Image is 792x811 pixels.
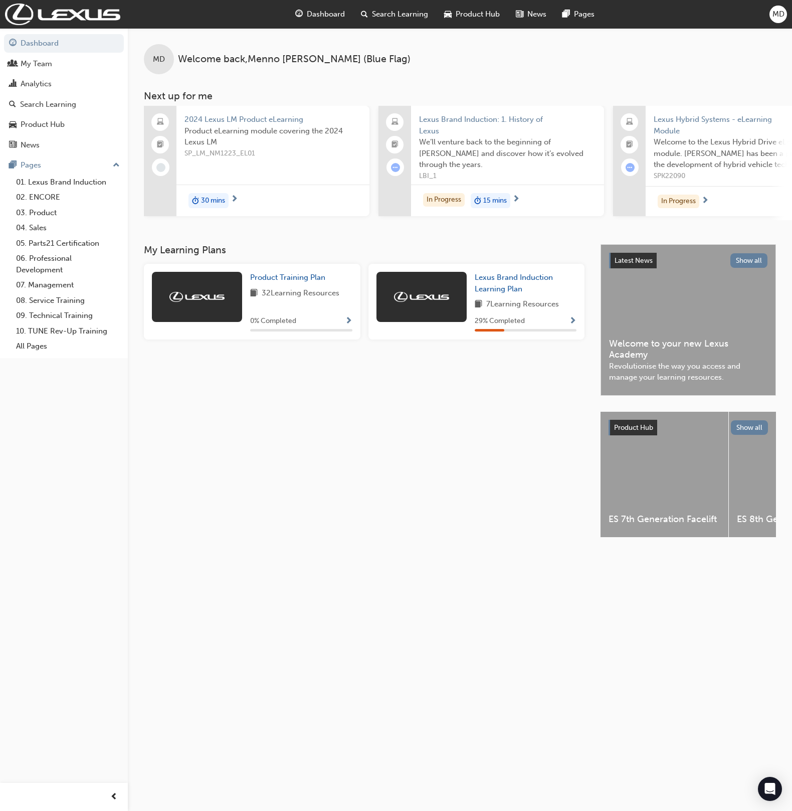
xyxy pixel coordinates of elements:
[4,136,124,154] a: News
[12,251,124,277] a: 06. Professional Development
[262,287,339,300] span: 32 Learning Resources
[113,159,120,172] span: up-icon
[21,159,41,171] div: Pages
[475,272,577,294] a: Lexus Brand Induction Learning Plan
[516,8,523,21] span: news-icon
[5,4,120,25] img: Trak
[730,253,768,268] button: Show all
[626,138,633,151] span: booktick-icon
[626,163,635,172] span: learningRecordVerb_ATTEMPT-icon
[475,298,482,311] span: book-icon
[394,292,449,302] img: Trak
[12,205,124,221] a: 03. Product
[609,361,767,383] span: Revolutionise the way you access and manage your learning resources.
[153,54,165,65] span: MD
[12,190,124,205] a: 02. ENCORE
[601,412,728,537] a: ES 7th Generation Facelift
[110,791,118,803] span: prev-icon
[250,273,325,282] span: Product Training Plan
[4,34,124,53] a: Dashboard
[9,120,17,129] span: car-icon
[295,8,303,21] span: guage-icon
[184,148,361,159] span: SP_LM_NM1223_EL01
[569,315,576,328] button: Show Progress
[144,244,584,256] h3: My Learning Plans
[287,4,353,25] a: guage-iconDashboard
[731,420,768,435] button: Show all
[419,114,596,136] span: Lexus Brand Induction: 1. History of Lexus
[12,236,124,251] a: 05. Parts21 Certification
[12,293,124,308] a: 08. Service Training
[391,138,399,151] span: booktick-icon
[436,4,508,25] a: car-iconProduct Hub
[250,287,258,300] span: book-icon
[12,277,124,293] a: 07. Management
[184,114,361,125] span: 2024 Lexus LM Product eLearning
[12,308,124,323] a: 09. Technical Training
[609,338,767,361] span: Welcome to your new Lexus Academy
[20,99,76,110] div: Search Learning
[21,119,65,130] div: Product Hub
[569,317,576,326] span: Show Progress
[474,194,481,207] span: duration-icon
[169,292,225,302] img: Trak
[144,106,369,216] a: 2024 Lexus LM Product eLearningProduct eLearning module covering the 2024 Lexus LMSP_LM_NM1223_EL...
[769,6,787,23] button: MD
[192,194,199,207] span: duration-icon
[4,115,124,134] a: Product Hub
[4,32,124,156] button: DashboardMy TeamAnalyticsSearch LearningProduct HubNews
[609,420,768,436] a: Product HubShow all
[475,315,525,327] span: 29 % Completed
[391,116,399,129] span: laptop-icon
[701,197,709,206] span: next-icon
[9,161,17,170] span: pages-icon
[601,244,776,396] a: Latest NewsShow allWelcome to your new Lexus AcademyRevolutionise the way you access and manage y...
[4,95,124,114] a: Search Learning
[615,256,653,265] span: Latest News
[157,116,164,129] span: laptop-icon
[21,139,40,151] div: News
[9,60,17,69] span: people-icon
[658,195,699,208] div: In Progress
[128,90,792,102] h3: Next up for me
[527,9,546,20] span: News
[574,9,595,20] span: Pages
[9,39,17,48] span: guage-icon
[4,156,124,175] button: Pages
[9,100,16,109] span: search-icon
[758,777,782,801] div: Open Intercom Messenger
[156,163,165,172] span: learningRecordVerb_NONE-icon
[353,4,436,25] a: search-iconSearch Learning
[21,78,52,90] div: Analytics
[475,273,553,293] span: Lexus Brand Induction Learning Plan
[456,9,500,20] span: Product Hub
[21,58,52,70] div: My Team
[614,423,653,432] span: Product Hub
[378,106,604,216] a: Lexus Brand Induction: 1. History of LexusWe’ll venture back to the beginning of [PERSON_NAME] an...
[4,75,124,93] a: Analytics
[250,272,329,283] a: Product Training Plan
[554,4,603,25] a: pages-iconPages
[486,298,559,311] span: 7 Learning Resources
[201,195,225,207] span: 30 mins
[423,193,465,207] div: In Progress
[508,4,554,25] a: news-iconNews
[4,55,124,73] a: My Team
[444,8,452,21] span: car-icon
[345,317,352,326] span: Show Progress
[178,54,411,65] span: Welcome back , Menno [PERSON_NAME] (Blue Flag)
[626,116,633,129] span: laptop-icon
[609,514,720,525] span: ES 7th Generation Facelift
[562,8,570,21] span: pages-icon
[12,323,124,339] a: 10. TUNE Rev-Up Training
[609,253,767,269] a: Latest NewsShow all
[512,195,520,204] span: next-icon
[391,163,400,172] span: learningRecordVerb_ATTEMPT-icon
[419,171,596,182] span: LBI_1
[307,9,345,20] span: Dashboard
[250,315,296,327] span: 0 % Completed
[184,125,361,148] span: Product eLearning module covering the 2024 Lexus LM
[12,175,124,190] a: 01. Lexus Brand Induction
